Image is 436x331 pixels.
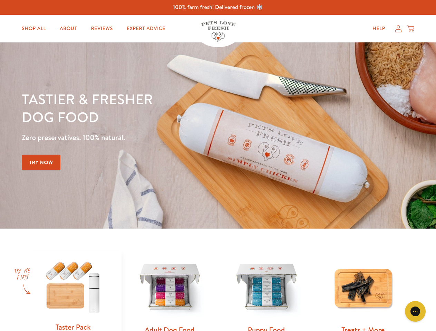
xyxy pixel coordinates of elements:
[22,131,283,144] p: Zero preservatives. 100% natural.
[16,22,51,36] a: Shop All
[54,22,83,36] a: About
[121,22,171,36] a: Expert Advice
[22,90,283,126] h1: Tastier & fresher dog food
[85,22,118,36] a: Reviews
[367,22,391,36] a: Help
[401,299,429,324] iframe: Gorgias live chat messenger
[22,155,60,170] a: Try Now
[201,21,235,42] img: Pets Love Fresh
